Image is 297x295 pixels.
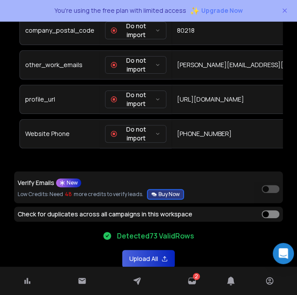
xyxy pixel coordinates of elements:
div: Do not import [111,22,151,39]
p: Detected 73 Valid Rows [117,231,194,241]
a: 2 [188,276,196,285]
span: 48 [65,191,72,198]
td: other_work_emails [19,50,100,79]
div: New [56,178,81,187]
span: ✨ [190,4,199,17]
button: ✨Upgrade Now [190,2,243,19]
p: Verify Emails [18,180,54,186]
label: Check for duplicates across all campaigns in this workspace [18,211,192,217]
p: You're using the free plan with limited access [54,6,186,15]
span: Upgrade Now [201,6,243,15]
p: Low Credits: Need more credits to verify leads. [18,189,184,200]
span: 2 [195,273,198,280]
div: Do not import [111,56,151,74]
td: Website Phone [19,119,100,148]
div: Do not import [111,125,151,143]
div: Do not import [111,91,151,108]
button: Upload All [122,250,175,268]
td: company_postal_code [19,16,100,45]
div: Open Intercom Messenger [273,243,294,264]
td: profile_url [19,85,100,114]
button: Verify EmailsNewLow Credits: Need 48 more credits to verify leads. [147,189,184,200]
